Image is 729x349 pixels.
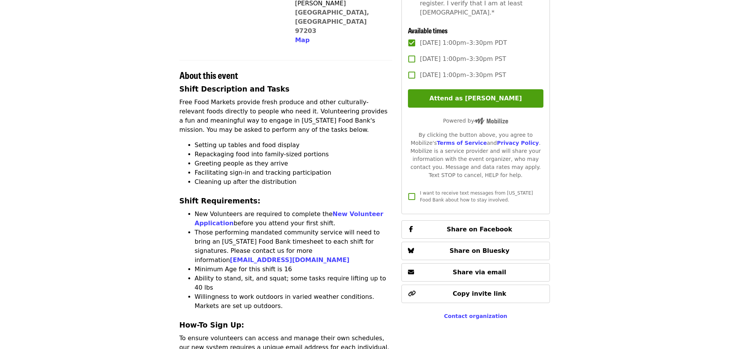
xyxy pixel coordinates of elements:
img: Powered by Mobilize [474,118,508,125]
a: Terms of Service [437,140,487,146]
p: Free Food Markets provide fresh produce and other culturally-relevant foods directly to people wh... [179,98,393,134]
span: About this event [179,68,238,82]
button: Share via email [401,263,550,282]
button: Share on Bluesky [401,242,550,260]
span: [DATE] 1:00pm–3:30pm PST [420,70,506,80]
span: [DATE] 1:00pm–3:30pm PDT [420,38,507,48]
li: Facilitating sign-in and tracking participation [195,168,393,177]
a: Contact organization [444,313,507,319]
a: Privacy Policy [497,140,539,146]
button: Map [295,36,310,45]
span: Powered by [443,118,508,124]
span: Share via email [453,269,506,276]
li: Minimum Age for this shift is 16 [195,265,393,274]
a: [GEOGRAPHIC_DATA], [GEOGRAPHIC_DATA] 97203 [295,9,369,34]
span: Available times [408,25,448,35]
span: I want to receive text messages from [US_STATE] Food Bank about how to stay involved. [420,190,533,203]
li: Ability to stand, sit, and squat; some tasks require lifting up to 40 lbs [195,274,393,292]
a: [EMAIL_ADDRESS][DOMAIN_NAME] [230,256,349,264]
button: Attend as [PERSON_NAME] [408,89,543,108]
li: Repackaging food into family-sized portions [195,150,393,159]
span: Share on Bluesky [450,247,510,254]
li: Greeting people as they arrive [195,159,393,168]
h3: Shift Description and Tasks [179,84,393,95]
div: By clicking the button above, you agree to Mobilize's and . Mobilize is a service provider and wi... [408,131,543,179]
li: Those performing mandated community service will need to bring an [US_STATE] Food Bank timesheet ... [195,228,393,265]
button: Copy invite link [401,285,550,303]
a: New Volunteer Application [195,210,383,227]
span: Map [295,36,310,44]
strong: How-To Sign Up: [179,321,245,329]
li: Willingness to work outdoors in varied weather conditions. Markets are set up outdoors. [195,292,393,311]
li: Setting up tables and food display [195,141,393,150]
li: Cleaning up after the distribution [195,177,393,187]
h3: Shift Requirements: [179,196,393,206]
span: [DATE] 1:00pm–3:30pm PST [420,54,506,64]
button: Share on Facebook [401,220,550,239]
li: New Volunteers are required to complete the before you attend your first shift. [195,210,393,228]
span: Copy invite link [453,290,506,297]
span: Share on Facebook [447,226,512,233]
